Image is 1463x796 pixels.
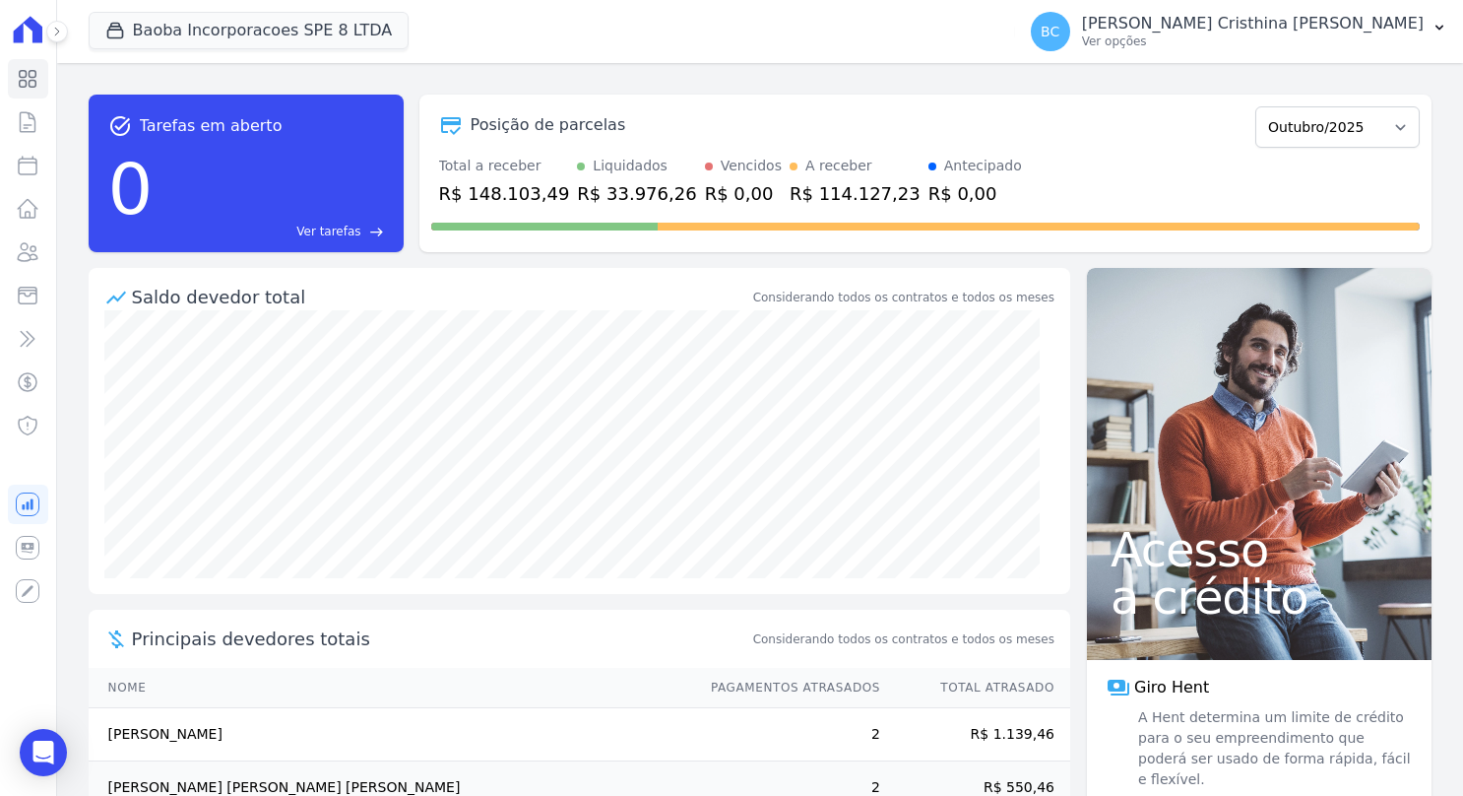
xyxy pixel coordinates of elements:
span: A Hent determina um limite de crédito para o seu empreendimento que poderá ser usado de forma ráp... [1134,707,1412,790]
span: Principais devedores totais [132,626,749,652]
button: BC [PERSON_NAME] Cristhina [PERSON_NAME] Ver opções [1015,4,1463,59]
div: Saldo devedor total [132,284,749,310]
div: A receber [805,156,872,176]
span: east [369,225,384,239]
div: 0 [108,138,154,240]
td: 2 [692,708,881,762]
div: R$ 114.127,23 [790,180,921,207]
th: Pagamentos Atrasados [692,668,881,708]
span: task_alt [108,114,132,138]
th: Total Atrasado [881,668,1070,708]
button: Baoba Incorporacoes SPE 8 LTDA [89,12,410,49]
div: R$ 0,00 [928,180,1022,207]
div: R$ 148.103,49 [439,180,570,207]
div: R$ 33.976,26 [577,180,696,207]
div: Posição de parcelas [471,113,626,137]
td: [PERSON_NAME] [89,708,692,762]
div: Total a receber [439,156,570,176]
th: Nome [89,668,692,708]
span: Tarefas em aberto [140,114,283,138]
div: Considerando todos os contratos e todos os meses [753,289,1054,306]
span: a crédito [1111,573,1408,621]
span: BC [1041,25,1059,38]
div: Liquidados [593,156,668,176]
div: Open Intercom Messenger [20,729,67,776]
span: Considerando todos os contratos e todos os meses [753,630,1054,648]
td: R$ 1.139,46 [881,708,1070,762]
span: Acesso [1111,526,1408,573]
span: Giro Hent [1134,676,1209,699]
div: R$ 0,00 [705,180,782,207]
p: [PERSON_NAME] Cristhina [PERSON_NAME] [1082,14,1424,33]
a: Ver tarefas east [160,223,383,240]
span: Ver tarefas [296,223,360,240]
div: Vencidos [721,156,782,176]
p: Ver opções [1082,33,1424,49]
div: Antecipado [944,156,1022,176]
